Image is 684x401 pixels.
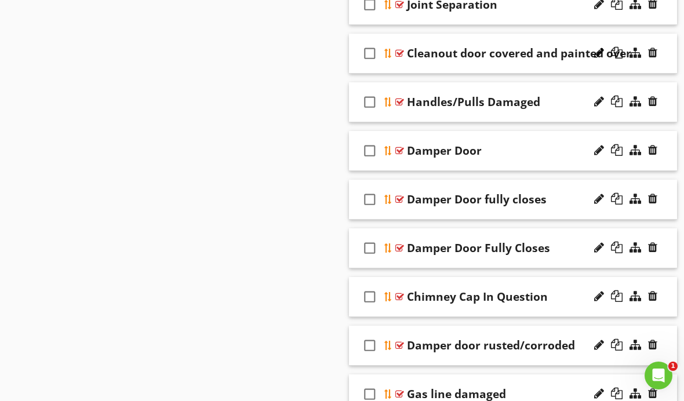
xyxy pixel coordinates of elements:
div: Cleanout door covered and painted over [407,46,631,60]
i: check_box_outline_blank [361,39,379,67]
div: Damper Door [407,144,482,158]
iframe: Intercom live chat [645,362,672,389]
i: check_box_outline_blank [361,331,379,359]
div: Chimney Cap In Question [407,290,548,304]
i: check_box_outline_blank [361,137,379,165]
i: check_box_outline_blank [361,234,379,262]
div: Damper Door fully closes [407,192,547,206]
i: check_box_outline_blank [361,88,379,116]
i: check_box_outline_blank [361,283,379,311]
div: Damper Door Fully Closes [407,241,550,255]
i: check_box_outline_blank [361,185,379,213]
div: Gas line damaged [407,387,506,401]
span: 1 [668,362,678,371]
div: Damper door rusted/corroded [407,338,575,352]
div: Handles/Pulls Damaged [407,95,540,109]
